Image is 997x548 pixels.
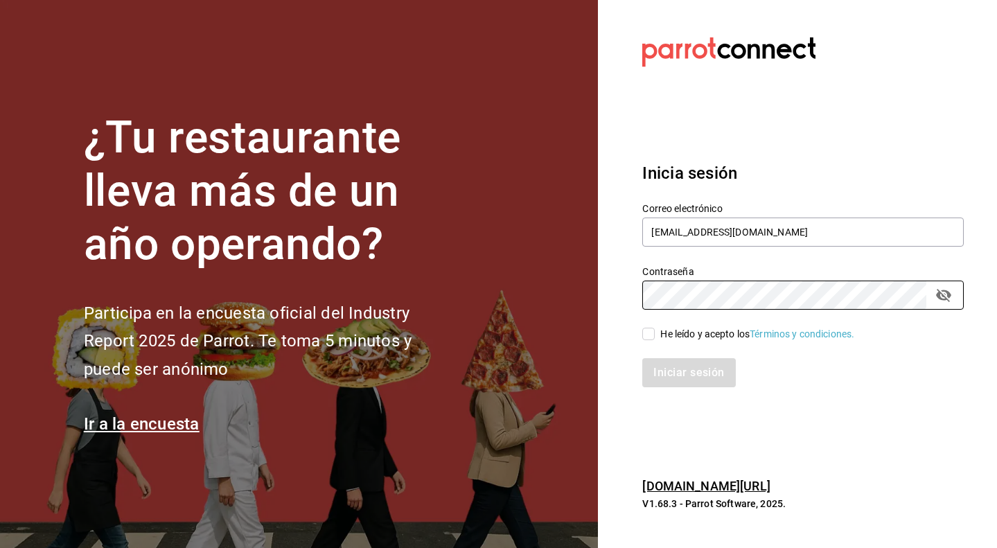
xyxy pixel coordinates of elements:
div: He leído y acepto los [660,327,854,342]
label: Correo electrónico [642,204,964,213]
a: [DOMAIN_NAME][URL] [642,479,770,493]
a: Ir a la encuesta [84,414,200,434]
p: V1.68.3 - Parrot Software, 2025. [642,497,964,511]
h1: ¿Tu restaurante lleva más de un año operando? [84,112,458,271]
button: passwordField [932,283,955,307]
h3: Inicia sesión [642,161,964,186]
input: Ingresa tu correo electrónico [642,218,964,247]
a: Términos y condiciones. [750,328,854,339]
label: Contraseña [642,267,964,276]
h2: Participa en la encuesta oficial del Industry Report 2025 de Parrot. Te toma 5 minutos y puede se... [84,299,458,384]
